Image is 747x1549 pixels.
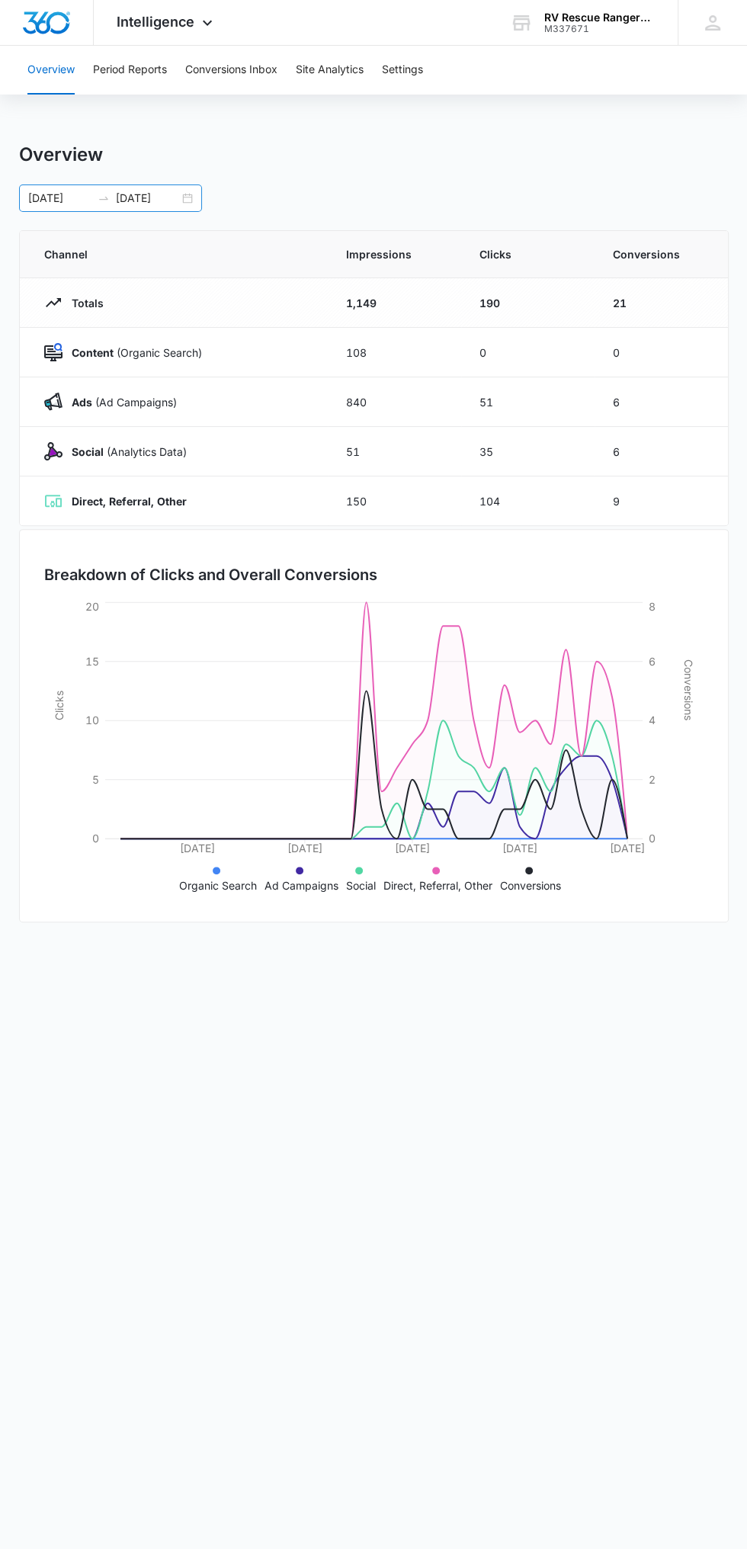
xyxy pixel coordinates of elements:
img: Social [44,442,63,460]
tspan: 10 [85,714,99,726]
td: 0 [595,328,728,377]
p: Social [346,877,376,893]
td: 51 [328,427,461,476]
div: account id [544,24,656,34]
button: Overview [27,46,75,95]
tspan: 15 [85,654,99,667]
p: Conversions [500,877,561,893]
strong: Ads [72,396,92,409]
td: 150 [328,476,461,526]
tspan: 5 [92,772,99,785]
p: (Analytics Data) [63,444,187,460]
td: 190 [461,278,595,328]
tspan: 0 [92,832,99,845]
div: account name [544,11,656,24]
td: 104 [461,476,595,526]
button: Settings [382,46,423,95]
strong: Content [72,346,114,359]
td: 21 [595,278,728,328]
img: Content [44,343,63,361]
span: Impressions [346,246,443,262]
h1: Overview [19,143,103,166]
td: 9 [595,476,728,526]
td: 108 [328,328,461,377]
td: 35 [461,427,595,476]
span: swap-right [98,192,110,204]
tspan: 4 [649,714,656,726]
tspan: [DATE] [287,842,322,855]
strong: Direct, Referral, Other [72,495,187,508]
tspan: 2 [649,772,656,785]
button: Site Analytics [296,46,364,95]
span: Clicks [479,246,576,262]
tspan: [DATE] [179,842,214,855]
input: End date [116,190,179,207]
td: 1,149 [328,278,461,328]
td: 840 [328,377,461,427]
p: Totals [63,295,104,311]
button: Period Reports [93,46,167,95]
p: Direct, Referral, Other [383,877,492,893]
span: Intelligence [117,14,194,30]
td: 51 [461,377,595,427]
tspan: 6 [649,654,656,667]
p: (Organic Search) [63,345,202,361]
tspan: Conversions [682,659,695,720]
img: Ads [44,393,63,411]
span: Channel [44,246,309,262]
tspan: 20 [85,599,99,612]
tspan: Clicks [52,691,65,720]
tspan: [DATE] [610,842,645,855]
tspan: 8 [649,599,656,612]
td: 6 [595,377,728,427]
td: 0 [461,328,595,377]
tspan: [DATE] [394,842,429,855]
p: (Ad Campaigns) [63,394,177,410]
td: 6 [595,427,728,476]
input: Start date [28,190,91,207]
span: Conversions [613,246,704,262]
p: Ad Campaigns [264,877,338,893]
tspan: [DATE] [502,842,537,855]
p: Organic Search [179,877,257,893]
button: Conversions Inbox [185,46,277,95]
span: to [98,192,110,204]
tspan: 0 [649,832,656,845]
h3: Breakdown of Clicks and Overall Conversions [44,563,377,586]
strong: Social [72,445,104,458]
